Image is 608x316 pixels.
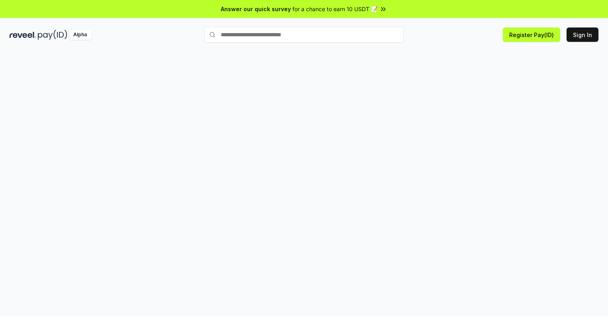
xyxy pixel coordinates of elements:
[10,30,36,40] img: reveel_dark
[38,30,67,40] img: pay_id
[221,5,291,13] span: Answer our quick survey
[567,27,598,42] button: Sign In
[503,27,560,42] button: Register Pay(ID)
[292,5,378,13] span: for a chance to earn 10 USDT 📝
[69,30,91,40] div: Alpha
